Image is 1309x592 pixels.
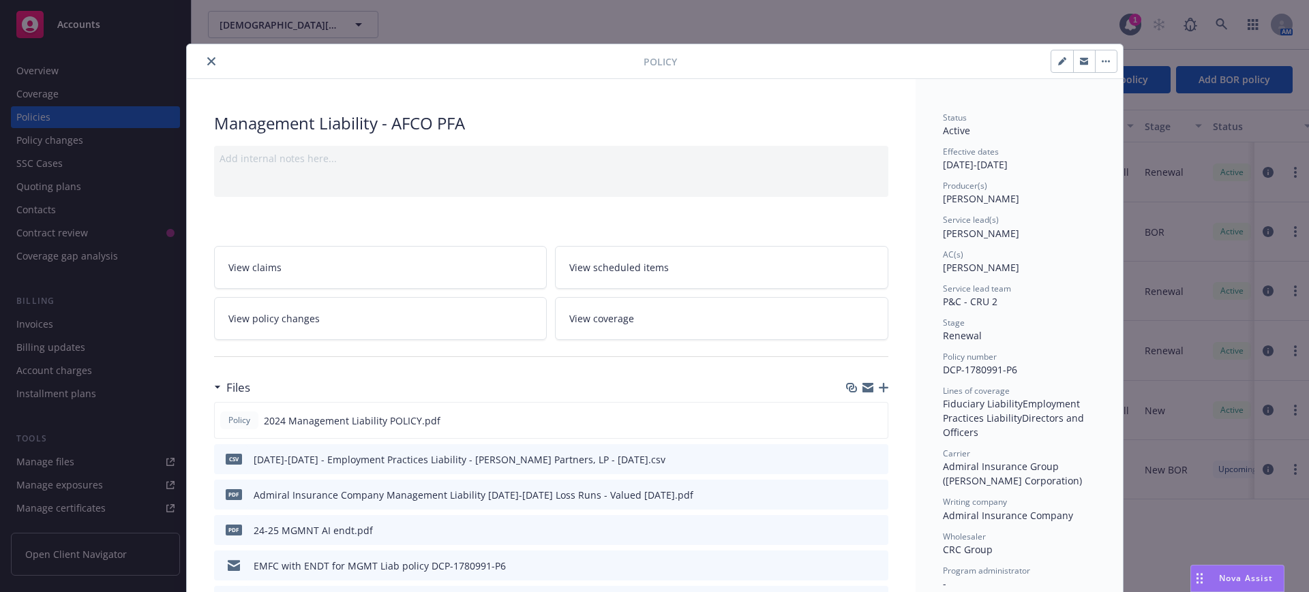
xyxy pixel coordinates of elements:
button: download file [849,488,860,502]
span: View claims [228,260,282,275]
a: View scheduled items [555,246,888,289]
button: Nova Assist [1190,565,1284,592]
span: Effective dates [943,146,999,157]
span: Employment Practices Liability [943,397,1083,424]
span: AC(s) [943,249,963,260]
button: download file [849,452,860,467]
div: [DATE] - [DATE] [943,146,1096,172]
span: Stage [943,317,965,328]
span: 2024 Management Liability POLICY.pdf [264,414,440,428]
span: Policy [226,414,253,426]
div: Add internal notes here... [220,151,883,166]
button: close [203,53,220,69]
span: [PERSON_NAME] [943,227,1019,240]
span: pdf [226,489,242,499]
span: - [943,577,946,590]
button: preview file [870,414,882,428]
span: Lines of coverage [943,385,1010,396]
span: DCP-1780991-P6 [943,363,1017,376]
span: Directors and Officers [943,411,1087,439]
span: Service lead team [943,283,1011,294]
div: Management Liability - AFCO PFA [214,112,888,135]
button: preview file [871,488,883,502]
span: csv [226,454,242,464]
button: download file [849,559,860,573]
div: Files [214,379,250,396]
span: [PERSON_NAME] [943,261,1019,274]
div: Admiral Insurance Company Management Liability [DATE]-[DATE] Loss Runs - Valued [DATE].pdf [254,488,693,502]
span: Admiral Insurance Group ([PERSON_NAME] Corporation) [943,460,1082,487]
button: download file [848,414,859,428]
span: Status [943,112,967,123]
span: View coverage [569,311,634,326]
button: download file [849,523,860,538]
div: Drag to move [1191,565,1208,591]
a: View policy changes [214,297,547,340]
span: Renewal [943,329,982,342]
span: Fiduciary Liability [943,397,1023,410]
div: [DATE]-[DATE] - Employment Practices Liability - [PERSON_NAME] Partners, LP - [DATE].csv [254,452,665,467]
span: View scheduled items [569,260,669,275]
span: Program administrator [943,565,1030,576]
span: [PERSON_NAME] [943,192,1019,205]
a: View claims [214,246,547,289]
div: EMFC with ENDT for MGMT Liab policy DCP-1780991-P6 [254,559,506,573]
span: pdf [226,525,242,535]
button: preview file [871,523,883,538]
button: preview file [871,559,883,573]
span: Admiral Insurance Company [943,509,1073,522]
span: Policy number [943,351,997,362]
div: 24-25 MGMNT AI endt.pdf [254,523,373,538]
span: Service lead(s) [943,214,999,225]
span: Carrier [943,448,970,459]
span: Active [943,124,970,137]
h3: Files [226,379,250,396]
button: preview file [871,452,883,467]
span: Producer(s) [943,180,987,191]
span: Wholesaler [943,531,986,542]
a: View coverage [555,297,888,340]
span: P&C - CRU 2 [943,295,997,308]
span: CRC Group [943,543,993,556]
span: Nova Assist [1219,572,1273,584]
span: Writing company [943,496,1007,508]
span: Policy [644,54,677,69]
span: View policy changes [228,311,320,326]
